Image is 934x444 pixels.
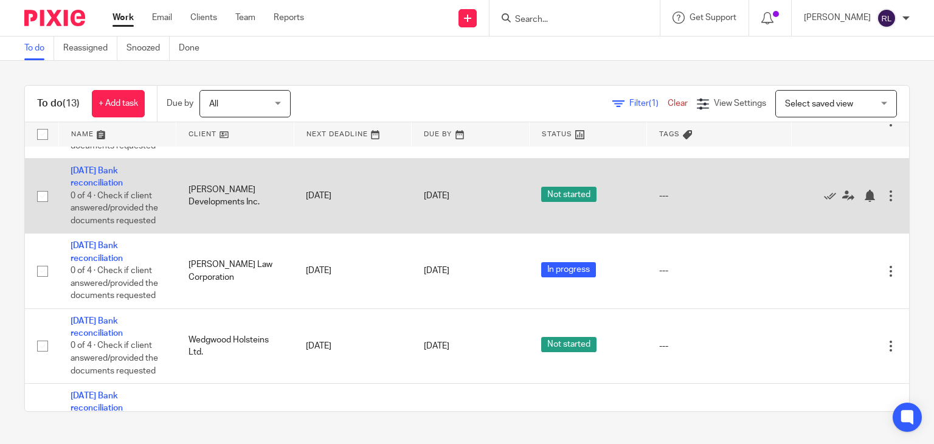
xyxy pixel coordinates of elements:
span: Filter [629,99,668,108]
span: 0 of 4 · Check if client answered/provided the documents requested [71,266,158,300]
p: Due by [167,97,193,109]
span: 0 of 4 · Check if client answered/provided the documents requested [71,192,158,225]
img: Pixie [24,10,85,26]
span: Get Support [690,13,736,22]
span: In progress [541,262,596,277]
a: [DATE] Bank reconciliation [71,392,123,412]
a: To do [24,36,54,60]
img: svg%3E [877,9,896,28]
a: Work [112,12,134,24]
span: 0 of 4 · Check if client answered/provided the documents requested [71,342,158,375]
td: [DATE] [294,234,412,308]
td: [DATE] [294,308,412,383]
td: [PERSON_NAME] Developments Inc. [176,159,294,234]
div: --- [659,340,779,352]
span: All [209,100,218,108]
p: [PERSON_NAME] [804,12,871,24]
span: View Settings [714,99,766,108]
span: Not started [541,187,597,202]
span: [DATE] [424,267,449,276]
a: Reports [274,12,304,24]
a: [DATE] Bank reconciliation [71,317,123,338]
a: Clear [668,99,688,108]
input: Search [514,15,623,26]
a: Reassigned [63,36,117,60]
span: [DATE] [424,192,449,200]
a: [DATE] Bank reconciliation [71,241,123,262]
td: [DATE] [294,159,412,234]
td: Wedgwood Holsteins Ltd. [176,308,294,383]
a: Email [152,12,172,24]
a: + Add task [92,90,145,117]
td: [PERSON_NAME] Law Corporation [176,234,294,308]
span: (1) [649,99,659,108]
a: Done [179,36,209,60]
span: Tags [659,131,680,137]
span: 0 of 4 · Check if client answered/provided the documents requested [71,117,158,150]
span: [DATE] [424,342,449,350]
a: Snoozed [126,36,170,60]
a: Clients [190,12,217,24]
div: --- [659,190,779,202]
a: Team [235,12,255,24]
a: [DATE] Bank reconciliation [71,167,123,187]
div: --- [659,265,779,277]
span: Not started [541,337,597,352]
a: Mark as done [824,190,842,202]
span: (13) [63,99,80,108]
h1: To do [37,97,80,110]
span: Select saved view [785,100,853,108]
